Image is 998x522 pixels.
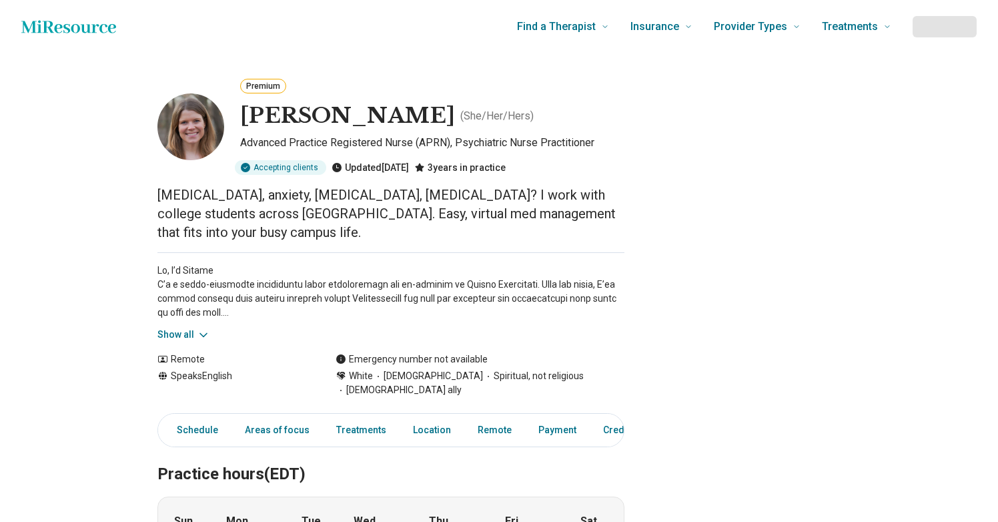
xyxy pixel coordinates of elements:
h1: [PERSON_NAME] [240,102,455,130]
div: Accepting clients [235,160,326,175]
span: Provider Types [714,17,787,36]
div: 3 years in practice [414,160,506,175]
img: Alicia Battles, Advanced Practice Registered Nurse (APRN) [157,93,224,160]
h2: Practice hours (EDT) [157,431,624,486]
span: [DEMOGRAPHIC_DATA] ally [336,383,462,397]
div: Speaks English [157,369,309,397]
p: Lo, I’d Sitame C’a e seddo-eiusmodte incididuntu labor etdoloremagn ali en-adminim ve Quisno Exer... [157,264,624,320]
p: [MEDICAL_DATA], anxiety, [MEDICAL_DATA], [MEDICAL_DATA]? I work with college students across [GEO... [157,186,624,242]
p: Advanced Practice Registered Nurse (APRN), Psychiatric Nurse Practitioner [240,135,624,155]
a: Areas of focus [237,417,318,444]
a: Home page [21,13,116,40]
p: ( She/Her/Hers ) [460,108,534,124]
a: Payment [530,417,584,444]
a: Schedule [161,417,226,444]
span: Spiritual, not religious [483,369,584,383]
div: Emergency number not available [336,352,488,366]
a: Remote [470,417,520,444]
span: White [349,369,373,383]
span: Insurance [630,17,679,36]
span: Treatments [822,17,878,36]
span: Find a Therapist [517,17,596,36]
span: [DEMOGRAPHIC_DATA] [373,369,483,383]
button: Premium [240,79,286,93]
button: Show all [157,328,210,342]
div: Updated [DATE] [332,160,409,175]
a: Credentials [595,417,662,444]
a: Location [405,417,459,444]
a: Treatments [328,417,394,444]
div: Remote [157,352,309,366]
